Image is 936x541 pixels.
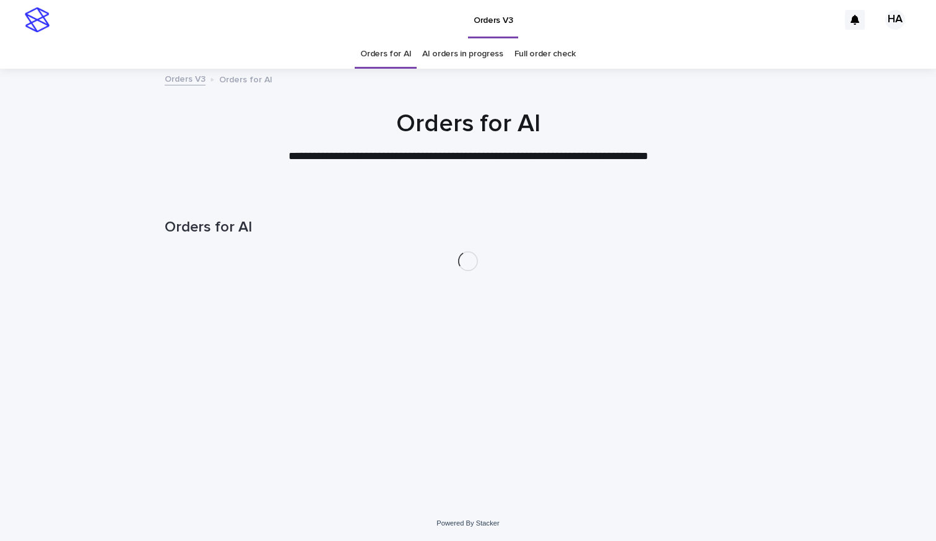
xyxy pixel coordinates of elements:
div: HA [885,10,905,30]
h1: Orders for AI [165,109,771,139]
h1: Orders for AI [165,219,771,236]
a: Powered By Stacker [436,519,499,527]
a: AI orders in progress [422,40,503,69]
a: Orders for AI [360,40,411,69]
img: stacker-logo-s-only.png [25,7,50,32]
p: Orders for AI [219,72,272,85]
a: Orders V3 [165,71,206,85]
a: Full order check [514,40,576,69]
